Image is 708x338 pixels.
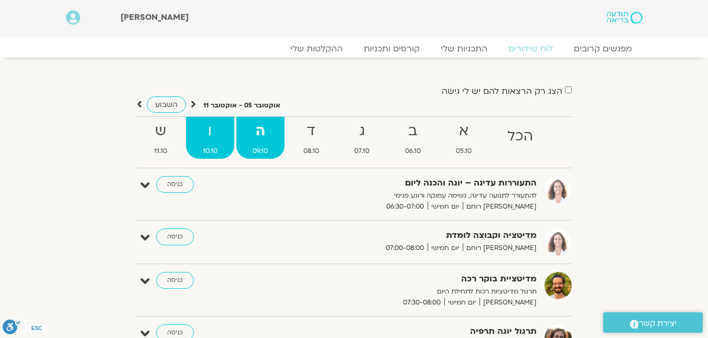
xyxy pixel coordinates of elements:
a: הכל [491,117,550,159]
strong: מדיטציית בוקר רכה [280,272,537,286]
span: 07.10 [338,146,387,157]
span: 08.10 [287,146,336,157]
strong: הכל [491,125,550,148]
span: [PERSON_NAME] רוחם [463,243,537,254]
span: 07:00-08:00 [382,243,428,254]
span: יצירת קשר [639,317,677,331]
strong: מדיטציה וקבוצה לומדת [280,228,537,243]
a: ש11.10 [138,117,184,159]
nav: Menu [66,43,642,54]
span: 06.10 [388,146,438,157]
strong: התעוררות עדינה – יוגה והכנה ליום [280,176,537,190]
a: יצירת קשר [603,312,703,333]
a: ה09.10 [236,117,285,159]
strong: ו [186,119,234,143]
a: מפגשים קרובים [563,43,642,54]
span: 10.10 [186,146,234,157]
strong: ה [236,119,285,143]
a: ו10.10 [186,117,234,159]
span: [PERSON_NAME] רוחם [463,201,537,212]
span: יום חמישי [428,243,463,254]
span: השבוע [155,100,178,110]
a: ההקלטות שלי [280,43,353,54]
a: ג07.10 [338,117,387,159]
strong: א [440,119,489,143]
p: תרגול מדיטציות רכות לתחילת היום [280,286,537,297]
a: כניסה [156,176,194,193]
span: 11.10 [138,146,184,157]
a: כניסה [156,228,194,245]
a: קורסים ותכניות [353,43,430,54]
a: לוח שידורים [498,43,563,54]
span: 09.10 [236,146,285,157]
strong: ש [138,119,184,143]
a: השבוע [147,96,186,113]
span: 06:30-07:00 [383,201,428,212]
span: יום חמישי [444,297,480,308]
a: ד08.10 [287,117,336,159]
strong: ד [287,119,336,143]
span: יום חמישי [428,201,463,212]
span: [PERSON_NAME] [121,12,189,23]
strong: ב [388,119,438,143]
p: אוקטובר 05 - אוקטובר 11 [203,100,280,111]
span: 05.10 [440,146,489,157]
span: [PERSON_NAME] [480,297,537,308]
p: להתעורר לתנועה עדינה, נשימה עמוקה ורוגע פנימי [280,190,537,201]
a: התכניות שלי [430,43,498,54]
a: כניסה [156,272,194,289]
label: הצג רק הרצאות להם יש לי גישה [442,86,562,96]
a: א05.10 [440,117,489,159]
a: ב06.10 [388,117,438,159]
span: 07:30-08:00 [399,297,444,308]
strong: ג [338,119,387,143]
